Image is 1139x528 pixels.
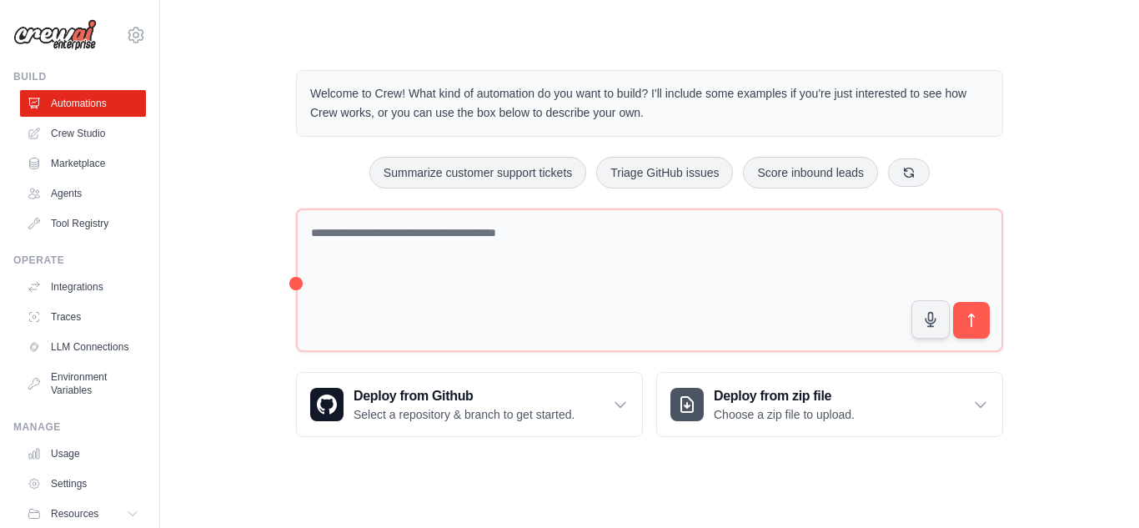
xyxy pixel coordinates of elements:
[20,304,146,330] a: Traces
[20,120,146,147] a: Crew Studio
[51,507,98,520] span: Resources
[20,364,146,404] a: Environment Variables
[13,254,146,267] div: Operate
[20,440,146,467] a: Usage
[20,150,146,177] a: Marketplace
[714,406,855,423] p: Choose a zip file to upload.
[596,157,733,189] button: Triage GitHub issues
[714,386,855,406] h3: Deploy from zip file
[20,90,146,117] a: Automations
[13,70,146,83] div: Build
[743,157,878,189] button: Score inbound leads
[20,470,146,497] a: Settings
[13,19,97,51] img: Logo
[13,420,146,434] div: Manage
[20,274,146,300] a: Integrations
[354,386,575,406] h3: Deploy from Github
[20,334,146,360] a: LLM Connections
[369,157,586,189] button: Summarize customer support tickets
[310,84,989,123] p: Welcome to Crew! What kind of automation do you want to build? I'll include some examples if you'...
[20,210,146,237] a: Tool Registry
[20,500,146,527] button: Resources
[354,406,575,423] p: Select a repository & branch to get started.
[20,180,146,207] a: Agents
